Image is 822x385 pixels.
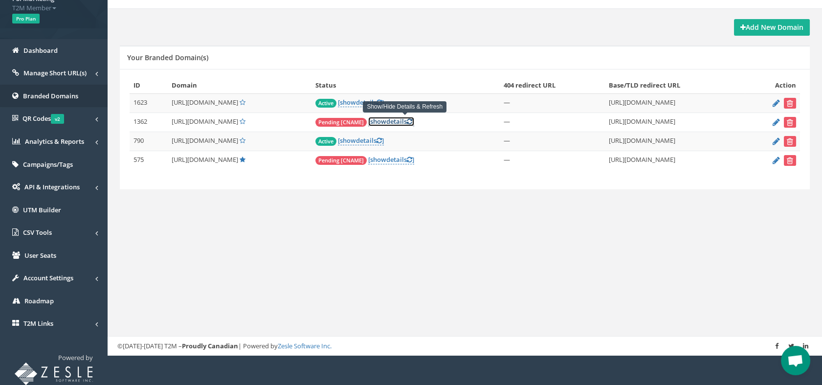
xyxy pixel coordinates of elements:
span: T2M Links [23,319,53,328]
div: ©[DATE]-[DATE] T2M – | Powered by [117,341,812,351]
span: [URL][DOMAIN_NAME] [172,155,238,164]
td: 1362 [130,113,168,132]
a: Set Default [240,117,245,126]
h5: Your Branded Domain(s) [127,54,208,61]
div: Show/Hide Details & Refresh [363,101,446,113]
td: [URL][DOMAIN_NAME] [605,113,745,132]
span: Powered by [58,353,93,362]
td: — [500,94,605,113]
span: CSV Tools [23,228,52,237]
span: Pending [CNAME] [315,156,367,165]
a: Zesle Software Inc. [278,341,332,350]
span: User Seats [24,251,56,260]
a: Set Default [240,98,245,107]
td: 575 [130,151,168,170]
th: Status [311,77,500,94]
a: Add New Domain [734,19,810,36]
span: Roadmap [24,296,54,305]
span: show [370,117,386,126]
span: v2 [51,114,64,124]
th: Action [745,77,800,94]
span: Branded Domains [23,91,78,100]
td: — [500,113,605,132]
span: Active [315,99,336,108]
strong: Proudly Canadian [182,341,238,350]
strong: Add New Domain [740,23,803,32]
span: Dashboard [23,46,58,55]
td: 790 [130,132,168,151]
a: [showdetails] [368,155,414,164]
td: — [500,151,605,170]
span: QR Codes [22,114,64,123]
td: — [500,132,605,151]
td: [URL][DOMAIN_NAME] [605,94,745,113]
span: Manage Short URL(s) [23,68,87,77]
span: Active [315,137,336,146]
span: Campaigns/Tags [23,160,73,169]
span: API & Integrations [24,182,80,191]
a: [showdetails] [338,136,384,145]
td: [URL][DOMAIN_NAME] [605,132,745,151]
span: UTM Builder [23,205,61,214]
a: Set Default [240,136,245,145]
span: Analytics & Reports [25,137,84,146]
div: Open chat [781,346,810,375]
th: Base/TLD redirect URL [605,77,745,94]
th: ID [130,77,168,94]
span: show [370,155,386,164]
a: [showdetails] [368,117,414,126]
span: [URL][DOMAIN_NAME] [172,136,238,145]
span: Pro Plan [12,14,40,23]
span: show [340,98,356,107]
a: Default [240,155,245,164]
td: 1623 [130,94,168,113]
td: [URL][DOMAIN_NAME] [605,151,745,170]
a: [showdetails] [338,98,384,107]
span: [URL][DOMAIN_NAME] [172,98,238,107]
span: Pending [CNAME] [315,118,367,127]
span: T2M Member [12,3,95,13]
th: Domain [168,77,312,94]
th: 404 redirect URL [500,77,605,94]
span: Account Settings [23,273,73,282]
span: show [340,136,356,145]
span: [URL][DOMAIN_NAME] [172,117,238,126]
